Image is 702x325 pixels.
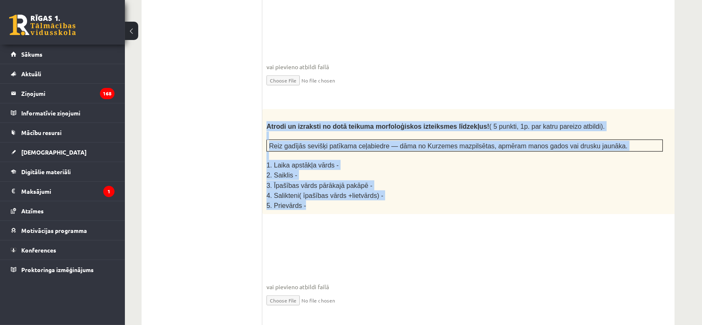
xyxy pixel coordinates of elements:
[11,45,115,64] a: Sākums
[266,162,339,169] span: 1. Laika apstākļa vārds -
[21,84,115,103] legend: Ziņojumi
[11,162,115,181] a: Digitālie materiāli
[11,182,115,201] a: Maksājumi1
[21,70,41,77] span: Aktuāli
[21,129,62,136] span: Mācību resursi
[266,202,306,209] span: 5. Prievārds -
[11,221,115,240] a: Motivācijas programma
[21,182,115,201] legend: Maksājumi
[266,123,489,130] span: Atrodi un izraksti no dotā teikuma morfoloģiskos izteiksmes līdzekļus!
[21,148,87,156] span: [DEMOGRAPHIC_DATA]
[11,84,115,103] a: Ziņojumi168
[103,186,115,197] i: 1
[11,123,115,142] a: Mācību resursi
[9,15,76,35] a: Rīgas 1. Tālmācības vidusskola
[266,192,383,199] span: 4. Salikteni( īpašības vārds +lietvārds) -
[269,142,627,150] span: Reiz gadījās sevišķi patīkama ceļabiedre — dāma no Kurzemes mazpilsētas, apmēram manos gados vai ...
[11,260,115,279] a: Proktoringa izmēģinājums
[21,246,56,254] span: Konferences
[21,266,94,273] span: Proktoringa izmēģinājums
[11,201,115,220] a: Atzīmes
[11,103,115,122] a: Informatīvie ziņojumi
[21,50,42,58] span: Sākums
[21,103,115,122] legend: Informatīvie ziņojumi
[21,227,87,234] span: Motivācijas programma
[11,240,115,260] a: Konferences
[21,207,44,215] span: Atzīmes
[266,182,372,189] span: 3. Īpašības vārds pārākajā pakāpē -
[11,64,115,83] a: Aktuāli
[11,142,115,162] a: [DEMOGRAPHIC_DATA]
[100,88,115,99] i: 168
[21,168,71,175] span: Digitālie materiāli
[489,123,605,130] span: ( 5 punkti, 1p. par katru pareizo atbildi).
[266,172,297,179] span: 2. Saiklis -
